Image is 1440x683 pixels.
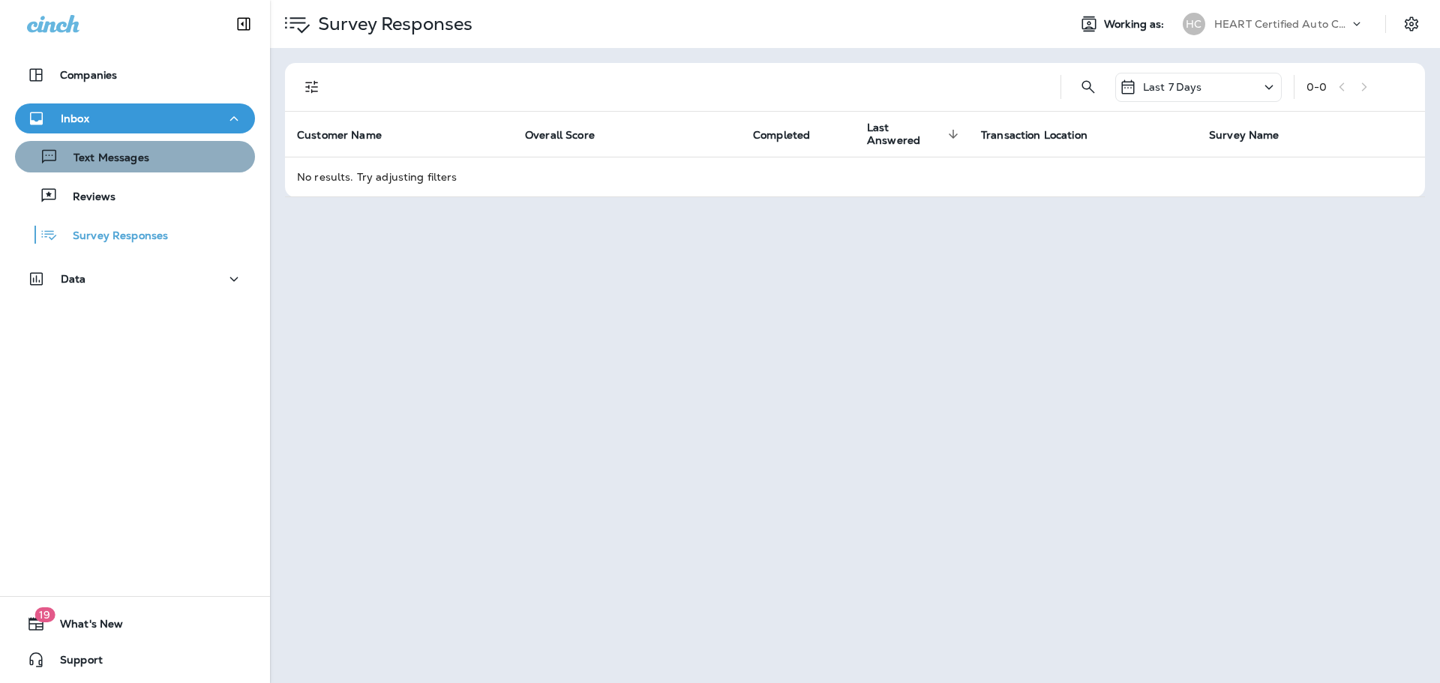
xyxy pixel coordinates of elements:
[753,129,810,142] span: Completed
[45,654,103,672] span: Support
[223,9,265,39] button: Collapse Sidebar
[15,180,255,211] button: Reviews
[981,128,1107,142] span: Transaction Location
[15,103,255,133] button: Inbox
[1209,128,1299,142] span: Survey Name
[753,128,829,142] span: Completed
[867,121,963,147] span: Last Answered
[285,157,1425,196] td: No results. Try adjusting filters
[1209,129,1279,142] span: Survey Name
[312,13,472,35] p: Survey Responses
[297,128,401,142] span: Customer Name
[34,607,55,622] span: 19
[58,190,115,205] p: Reviews
[867,121,943,147] span: Last Answered
[1104,18,1168,31] span: Working as:
[58,151,149,166] p: Text Messages
[15,141,255,172] button: Text Messages
[1214,18,1349,30] p: HEART Certified Auto Care
[1306,81,1327,93] div: 0 - 0
[15,60,255,90] button: Companies
[525,128,614,142] span: Overall Score
[60,69,117,81] p: Companies
[981,129,1087,142] span: Transaction Location
[15,609,255,639] button: 19What's New
[61,112,89,124] p: Inbox
[45,618,123,636] span: What's New
[525,129,595,142] span: Overall Score
[297,72,327,102] button: Filters
[1073,72,1103,102] button: Search Survey Responses
[1143,81,1202,93] p: Last 7 Days
[15,264,255,294] button: Data
[15,645,255,675] button: Support
[297,129,382,142] span: Customer Name
[1398,10,1425,37] button: Settings
[1183,13,1205,35] div: HC
[61,273,86,285] p: Data
[58,229,168,244] p: Survey Responses
[15,219,255,250] button: Survey Responses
